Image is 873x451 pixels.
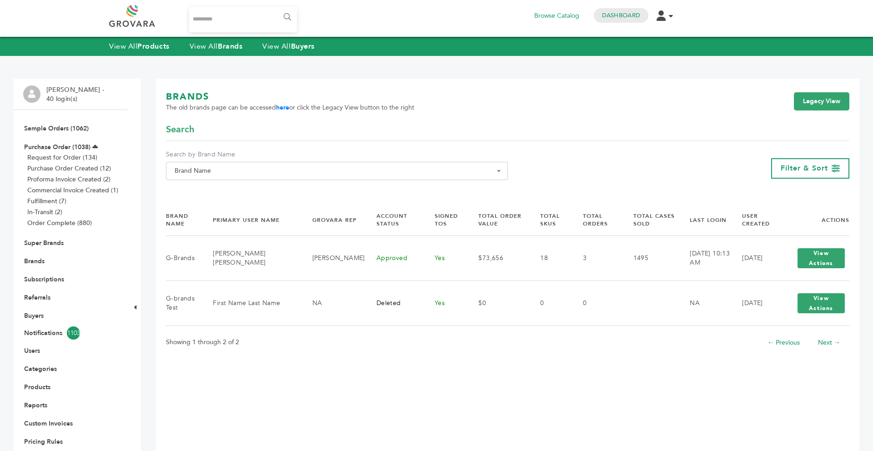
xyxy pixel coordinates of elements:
[46,85,106,103] li: [PERSON_NAME] - 40 login(s)
[201,205,301,236] th: Primary User Name
[27,219,92,227] a: Order Complete (880)
[24,326,117,340] a: Notifications1103
[572,236,622,281] td: 3
[572,205,622,236] th: Total Orders
[768,338,800,347] a: ← Previous
[301,205,365,236] th: Grovara Rep
[467,205,529,236] th: Total Order Value
[731,205,782,236] th: User Created
[24,401,47,410] a: Reports
[201,281,301,326] td: First Name Last Name
[189,7,297,32] input: Search...
[201,236,301,281] td: [PERSON_NAME] [PERSON_NAME]
[467,236,529,281] td: $73,656
[467,281,529,326] td: $0
[218,41,242,51] strong: Brands
[24,437,63,446] a: Pricing Rules
[27,208,62,216] a: In-Transit (2)
[24,311,44,320] a: Buyers
[818,338,840,347] a: Next →
[622,205,679,236] th: Total Cases Sold
[166,123,194,136] span: Search
[365,281,423,326] td: Deleted
[166,281,201,326] td: G-brands Test
[24,346,40,355] a: Users
[798,293,845,313] button: View Actions
[798,248,845,268] button: View Actions
[678,281,731,326] td: NA
[291,41,315,51] strong: Buyers
[166,103,414,112] span: The old brands page can be accessed or click the Legacy View button to the right
[24,124,89,133] a: Sample Orders (1062)
[137,41,169,51] strong: Products
[166,162,508,180] span: Brand Name
[166,90,414,103] h1: BRANDS
[365,205,423,236] th: Account Status
[27,153,97,162] a: Request for Order (134)
[262,41,315,51] a: View AllBuyers
[529,236,572,281] td: 18
[27,186,118,195] a: Commercial Invoice Created (1)
[24,239,64,247] a: Super Brands
[166,337,239,348] p: Showing 1 through 2 of 2
[423,236,467,281] td: Yes
[365,236,423,281] td: Approved
[602,11,640,20] a: Dashboard
[24,257,45,266] a: Brands
[23,85,40,103] img: profile.png
[678,205,731,236] th: Last Login
[24,365,57,373] a: Categories
[24,293,50,302] a: Referrals
[171,165,503,177] span: Brand Name
[781,163,828,173] span: Filter & Sort
[731,236,782,281] td: [DATE]
[109,41,170,51] a: View AllProducts
[423,205,467,236] th: Signed TOS
[24,143,90,151] a: Purchase Order (1038)
[166,150,508,159] label: Search by Brand Name
[27,175,110,184] a: Proforma Invoice Created (2)
[794,92,849,110] a: Legacy View
[67,326,80,340] span: 1103
[301,281,365,326] td: NA
[166,236,201,281] td: G-Brands
[731,281,782,326] td: [DATE]
[24,419,73,428] a: Custom Invoices
[276,103,289,112] a: here
[529,281,572,326] td: 0
[678,236,731,281] td: [DATE] 10:13 AM
[24,383,50,391] a: Products
[782,205,849,236] th: Actions
[301,236,365,281] td: [PERSON_NAME]
[423,281,467,326] td: Yes
[166,205,201,236] th: Brand Name
[534,11,579,21] a: Browse Catalog
[190,41,243,51] a: View AllBrands
[622,236,679,281] td: 1495
[24,275,64,284] a: Subscriptions
[572,281,622,326] td: 0
[529,205,572,236] th: Total SKUs
[27,197,66,205] a: Fulfillment (7)
[27,164,111,173] a: Purchase Order Created (12)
